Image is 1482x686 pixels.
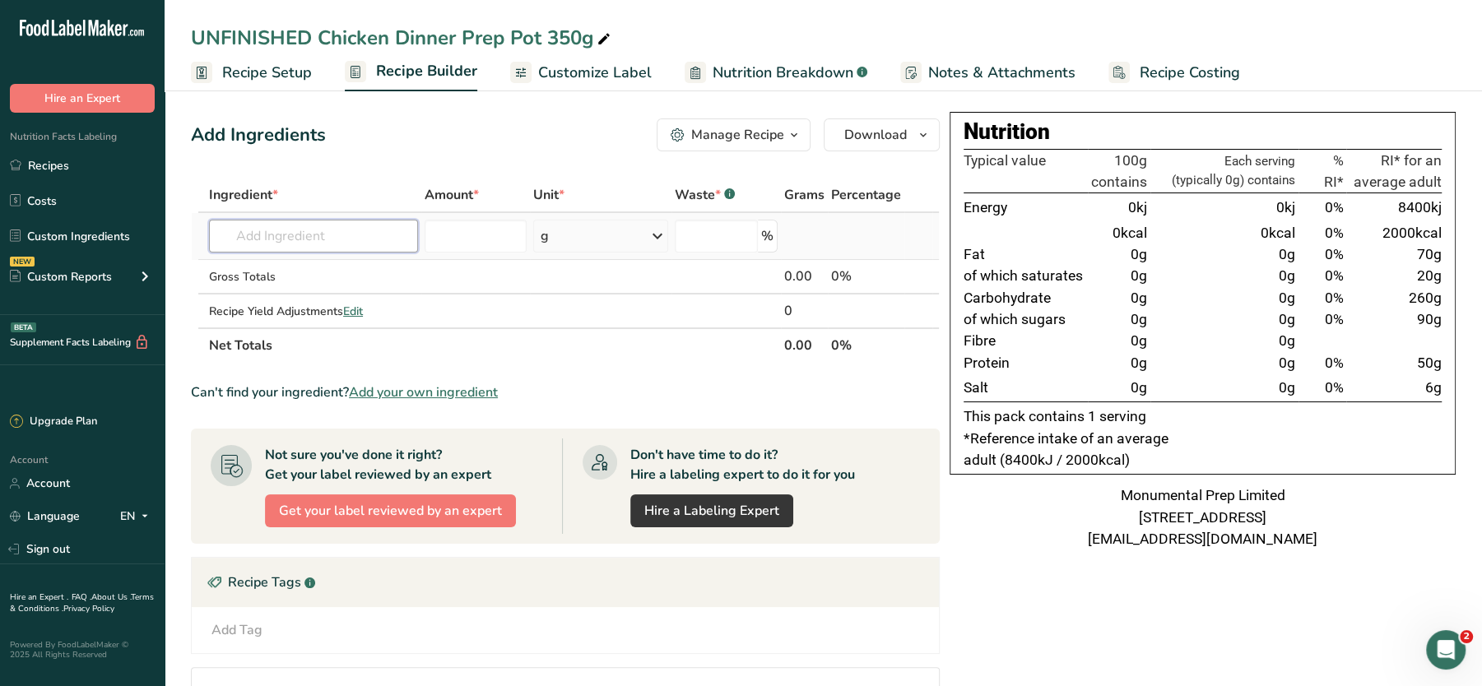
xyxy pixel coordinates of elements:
div: g [541,226,549,246]
a: Terms & Conditions . [10,591,154,614]
span: Recipe Costing [1140,62,1240,84]
th: Each serving (typically 0g) contains [1150,149,1298,193]
div: Gross Totals [209,268,418,285]
div: Don't have time to do it? Hire a labeling expert to do it for you [630,445,855,484]
span: 0g [1279,379,1295,396]
a: FAQ . [72,591,91,603]
div: Upgrade Plan [10,414,97,430]
span: Add your own ingredient [349,382,498,402]
div: Powered By FoodLabelMaker © 2025 All Rights Reserved [10,640,155,660]
span: Recipe Builder [376,60,477,82]
div: Recipe Tags [192,558,939,607]
a: Nutrition Breakdown [685,54,867,91]
div: UNFINISHED Chicken Dinner Prep Pot 350g [191,23,614,53]
span: 0kj [1276,199,1295,216]
iframe: Intercom live chat [1426,630,1466,670]
span: 0% [1324,225,1343,241]
th: 0% [828,327,904,362]
span: Nutrition Breakdown [713,62,853,84]
td: 90g [1346,308,1442,330]
td: Protein [964,352,1088,373]
td: Fat [964,243,1088,265]
a: Recipe Setup [191,54,312,91]
td: Carbohydrate [964,287,1088,308]
td: of which sugars [964,308,1088,330]
span: Unit [533,185,564,205]
span: Notes & Attachments [928,62,1075,84]
div: Custom Reports [10,268,112,285]
a: Language [10,502,80,531]
div: 0 [784,301,825,321]
span: 0% [1324,311,1343,327]
span: Recipe Setup [222,62,312,84]
th: Typical value [964,149,1088,193]
span: 2 [1460,630,1473,643]
span: Get your label reviewed by an expert [279,501,502,521]
span: 0g [1279,267,1295,284]
span: Customize Label [538,62,652,84]
span: 0kj [1128,199,1147,216]
a: Recipe Costing [1108,54,1240,91]
span: 0g [1131,246,1147,262]
div: Nutrition [964,116,1442,149]
td: Fibre [964,330,1088,351]
a: Customize Label [510,54,652,91]
div: Manage Recipe [691,125,784,145]
td: 260g [1346,287,1442,308]
div: Not sure you've done it right? Get your label reviewed by an expert [265,445,491,484]
span: 0% [1324,379,1343,396]
span: 0% [1324,355,1343,371]
span: Ingredient [209,185,278,205]
span: 0kcal [1261,225,1295,241]
div: BETA [11,322,36,332]
span: 0g [1131,290,1147,306]
span: 0g [1279,332,1295,349]
span: 0g [1279,246,1295,262]
span: 0g [1131,379,1147,396]
td: 8400kj [1346,193,1442,222]
td: of which saturates [964,265,1088,286]
span: 0g [1279,311,1295,327]
td: 6g [1346,373,1442,402]
span: *Reference intake of an average adult (8400kJ / 2000kcal) [964,430,1168,468]
div: 0% [831,267,901,286]
td: 20g [1346,265,1442,286]
p: This pack contains 1 serving [964,406,1442,427]
span: 0g [1279,290,1295,306]
div: Monumental Prep Limited [STREET_ADDRESS] [EMAIL_ADDRESS][DOMAIN_NAME] [950,484,1456,549]
button: Download [824,118,940,151]
td: Energy [964,193,1088,222]
span: 0g [1131,332,1147,349]
span: 0% [1324,246,1343,262]
span: RI* for an average adult [1354,152,1442,190]
a: Privacy Policy [63,603,114,614]
input: Add Ingredient [209,220,418,253]
th: Net Totals [206,327,781,362]
a: Hire an Expert . [10,591,68,603]
div: EN [120,507,155,526]
a: Notes & Attachments [900,54,1075,91]
span: 0% [1324,290,1343,306]
button: Manage Recipe [657,118,811,151]
span: 0g [1131,311,1147,327]
div: Can't find your ingredient? [191,382,940,402]
button: Get your label reviewed by an expert [265,494,516,527]
span: 0g [1131,267,1147,284]
div: 0.00 [784,267,825,286]
a: About Us . [91,591,131,603]
span: 0g [1279,355,1295,371]
span: % RI* [1323,152,1343,190]
span: Amount [425,185,479,205]
span: Edit [343,304,363,319]
span: Percentage [831,185,901,205]
button: Hire an Expert [10,84,155,113]
td: 70g [1346,243,1442,265]
span: Grams [784,185,825,205]
th: 0.00 [781,327,828,362]
a: Hire a Labeling Expert [630,494,793,527]
span: 0kcal [1113,225,1147,241]
span: 0g [1131,355,1147,371]
span: Download [844,125,907,145]
span: 0% [1324,199,1343,216]
td: Salt [964,373,1088,402]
